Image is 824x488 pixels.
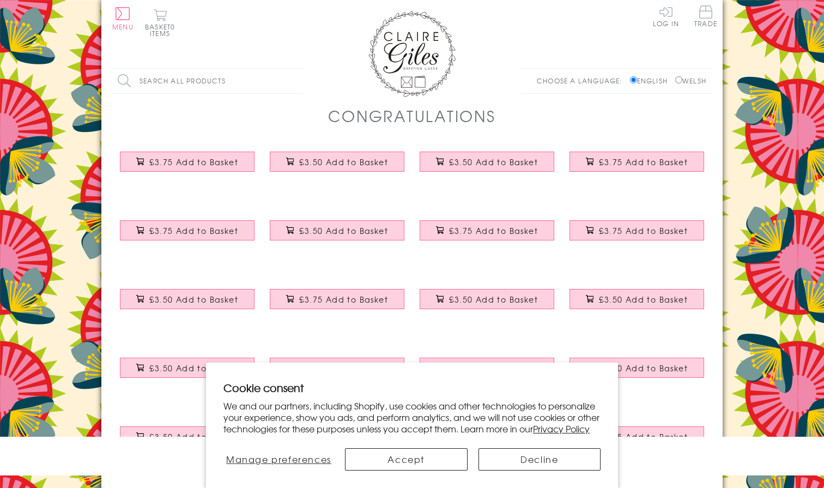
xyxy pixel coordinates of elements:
[150,22,175,38] span: 0 items
[149,431,238,442] span: £3.50 Add to Basket
[112,69,303,93] input: Search all products
[599,431,688,442] span: £3.75 Add to Basket
[420,289,555,309] button: £3.50 Add to Basket
[299,156,388,167] span: £3.50 Add to Basket
[120,220,255,240] button: £3.75 Add to Basket
[292,69,303,93] input: Search
[149,294,238,305] span: £3.50 Add to Basket
[694,5,717,27] span: Trade
[569,289,705,309] button: £3.50 Add to Basket
[112,281,262,328] a: Congratulations Card, In circles with stars and gold foil £3.50 Add to Basket
[262,350,412,396] a: Congratulations Card, #Winner, Embellished with a colourful tassel £3.75 Add to Basket
[270,152,405,172] button: £3.50 Add to Basket
[149,225,238,236] span: £3.75 Add to Basket
[270,358,405,378] button: £3.75 Add to Basket
[562,212,712,259] a: Exam Congratulations Card, Top Banana, Embellished with a colourful tassel £3.75 Add to Basket
[270,289,405,309] button: £3.75 Add to Basket
[226,453,331,466] span: Manage preferences
[149,156,238,167] span: £3.75 Add to Basket
[694,5,717,29] a: Trade
[420,152,555,172] button: £3.50 Add to Basket
[299,225,388,236] span: £3.50 Add to Basket
[675,76,682,83] input: Welsh
[270,220,405,240] button: £3.50 Add to Basket
[653,5,679,27] a: Log In
[599,225,688,236] span: £3.75 Add to Basket
[449,156,538,167] span: £3.50 Add to Basket
[223,448,334,471] button: Manage preferences
[345,448,468,471] button: Accept
[449,225,538,236] span: £3.75 Add to Basket
[223,380,601,395] h2: Cookie consent
[120,426,255,447] button: £3.50 Add to Basket
[675,76,706,86] label: Welsh
[562,143,712,190] a: Congratulations and Good Luck Card, Off to Uni, Embellished with pompoms £3.75 Add to Basket
[112,212,262,259] a: New Job Congratulations Card, 9-5 Dolly, Embellished with colourful pompoms £3.75 Add to Basket
[420,220,555,240] button: £3.75 Add to Basket
[120,152,255,172] button: £3.75 Add to Basket
[145,9,175,37] button: Basket0 items
[420,358,555,378] button: £3.50 Add to Basket
[149,363,238,373] span: £3.50 Add to Basket
[112,350,262,396] a: Baby Card, Stars, Congratulations Mummy & Daddy to be, You'll be Brilliant! £3.50 Add to Basket
[569,358,705,378] button: £3.50 Add to Basket
[412,350,562,396] a: Congratulations Card, Gold Stars £3.50 Add to Basket
[262,281,412,328] a: Congratulations Card, Star, GCS(yip)E(eeee) results, Embellished with pompoms £3.75 Add to Basket
[412,212,562,259] a: Exam Congratulations Card, Star, fantastic results, Embellished with pompoms £3.75 Add to Basket
[569,220,705,240] button: £3.75 Add to Basket
[569,426,705,447] button: £3.75 Add to Basket
[599,294,688,305] span: £3.50 Add to Basket
[630,76,673,86] label: English
[478,448,601,471] button: Decline
[630,76,637,83] input: English
[562,418,712,465] a: Congratulations Card, Pop, Fizz, Embellished with pompoms £3.75 Add to Basket
[112,418,262,465] a: Good Luck Retirement Card, Pink Stars, Embellished with a padded star £3.50 Add to Basket
[537,76,628,86] p: Choose a language:
[533,422,590,435] a: Privacy Policy
[562,350,712,396] a: Congratulations on your Graduation Card, Blue Star, padded star embellished £3.50 Add to Basket
[262,212,412,259] a: Congratulations Graduation Card, Embellished with a padded star £3.50 Add to Basket
[112,143,262,190] a: Congratulations National Exam Results Card, Star, Embellished with pompoms £3.75 Add to Basket
[599,156,688,167] span: £3.75 Add to Basket
[328,105,495,127] h1: Congratulations
[368,11,456,97] img: Claire Giles Greetings Cards
[449,294,538,305] span: £3.50 Add to Basket
[599,363,688,373] span: £3.50 Add to Basket
[412,143,562,190] a: Congratulations Card, Blue Stars, Embellished with a padded star £3.50 Add to Basket
[223,400,601,434] p: We and our partners, including Shopify, use cookies and other technologies to personalize your ex...
[569,152,705,172] button: £3.75 Add to Basket
[112,7,134,30] button: Menu
[262,143,412,190] a: Congratulations Card, Pink Stars, Embellished with a padded star £3.50 Add to Basket
[562,281,712,328] a: New Job Card, Blue Stars, Good Luck, padded star embellished £3.50 Add to Basket
[112,22,134,32] span: Menu
[120,358,255,378] button: £3.50 Add to Basket
[299,294,388,305] span: £3.75 Add to Basket
[412,281,562,328] a: Congratulations and Good Luck Card, Pink Stars, enjoy your Retirement £3.50 Add to Basket
[120,289,255,309] button: £3.50 Add to Basket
